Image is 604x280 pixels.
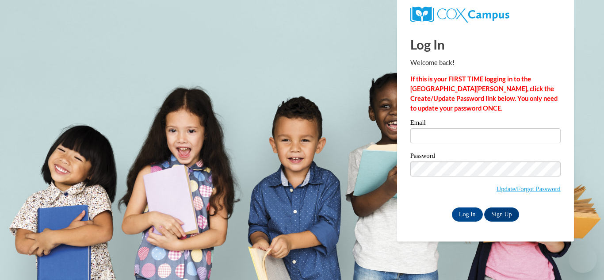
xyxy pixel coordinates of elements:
[452,207,483,222] input: Log In
[410,7,509,23] img: COX Campus
[410,58,561,68] p: Welcome back!
[410,119,561,128] label: Email
[410,35,561,54] h1: Log In
[569,245,597,273] iframe: Button to launch messaging window
[410,75,558,112] strong: If this is your FIRST TIME logging in to the [GEOGRAPHIC_DATA][PERSON_NAME], click the Create/Upd...
[497,185,561,192] a: Update/Forgot Password
[410,7,561,23] a: COX Campus
[484,207,519,222] a: Sign Up
[410,153,561,161] label: Password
